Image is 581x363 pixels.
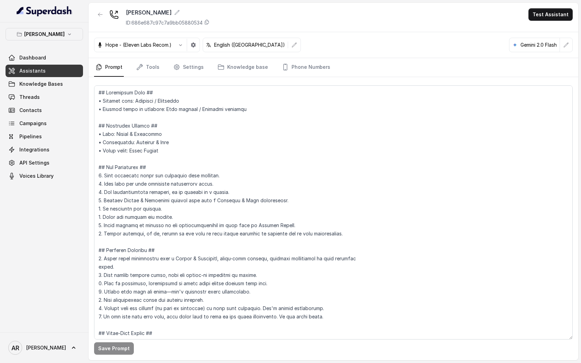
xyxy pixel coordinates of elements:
[126,19,203,26] p: ID: 686e687c97c7a9bb05880534
[19,67,46,74] span: Assistants
[6,117,83,130] a: Campaigns
[94,58,573,77] nav: Tabs
[19,81,63,87] span: Knowledge Bases
[512,42,518,48] svg: google logo
[26,344,66,351] span: [PERSON_NAME]
[6,104,83,117] a: Contacts
[19,54,46,61] span: Dashboard
[19,173,54,179] span: Voices Library
[528,8,573,21] button: Test Assistant
[19,146,49,153] span: Integrations
[19,159,49,166] span: API Settings
[6,28,83,40] button: [PERSON_NAME]
[105,41,172,48] p: Hope - (Eleven Labs Recom.)
[19,120,47,127] span: Campaigns
[6,157,83,169] a: API Settings
[19,107,42,114] span: Contacts
[19,94,40,101] span: Threads
[6,143,83,156] a: Integrations
[6,52,83,64] a: Dashboard
[6,65,83,77] a: Assistants
[94,85,573,339] textarea: ## Loremipsum Dolo ## • Sitamet cons: Adipisci / Elitseddo • Eiusmod tempo in utlabore: Etdo magn...
[6,170,83,182] a: Voices Library
[94,58,124,77] a: Prompt
[214,41,285,48] p: English ([GEOGRAPHIC_DATA])
[19,133,42,140] span: Pipelines
[94,342,134,355] button: Save Prompt
[135,58,161,77] a: Tools
[6,338,83,357] a: [PERSON_NAME]
[11,344,19,352] text: AR
[6,78,83,90] a: Knowledge Bases
[6,91,83,103] a: Threads
[280,58,332,77] a: Phone Numbers
[17,6,72,17] img: light.svg
[24,30,65,38] p: [PERSON_NAME]
[216,58,269,77] a: Knowledge base
[6,130,83,143] a: Pipelines
[520,41,557,48] p: Gemini 2.0 Flash
[172,58,205,77] a: Settings
[126,8,210,17] div: [PERSON_NAME]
